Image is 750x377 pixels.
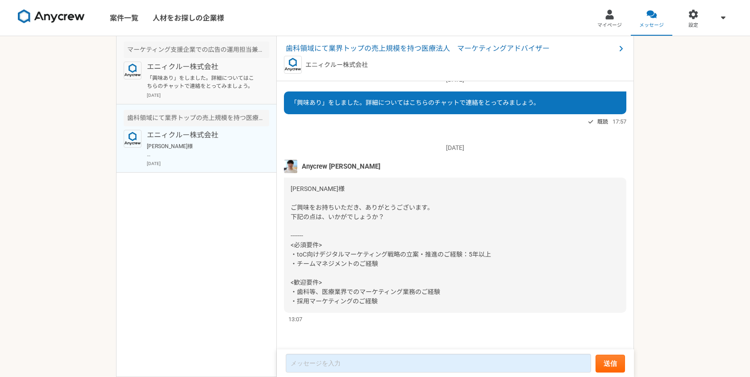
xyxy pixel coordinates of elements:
p: 「興味あり」をしました。詳細についてはこちらのチャットで連絡をとってみましょう。 [147,74,257,90]
p: [DATE] [284,143,626,153]
img: logo_text_blue_01.png [124,62,142,79]
p: エニィクルー株式会社 [147,62,257,72]
span: 17:57 [612,117,626,126]
p: [PERSON_NAME]様 ご興味をお持ちいただき、ありがとうございます。 下記の点は、いかがでしょうか？ ------- <必須要件> ・toC向けデジタルマーケティング戦略の立案・推進のご... [147,142,257,158]
div: 歯科領域にて業界トップの売上規模を持つ医療法人 マーケティングアドバイザー [124,110,269,126]
span: [PERSON_NAME]様 ご興味をお持ちいただき、ありがとうございます。 下記の点は、いかがでしょうか？ ------- <必須要件> ・toC向けデジタルマーケティング戦略の立案・推進のご... [291,185,491,305]
span: 「興味あり」をしました。詳細についてはこちらのチャットで連絡をとってみましょう。 [291,99,540,106]
span: 13:07 [288,315,302,323]
img: logo_text_blue_01.png [124,130,142,148]
span: 歯科領域にて業界トップの売上規模を持つ医療法人 マーケティングアドバイザー [286,43,616,54]
span: Anycrew [PERSON_NAME] [302,162,380,171]
img: %E3%83%95%E3%82%9A%E3%83%AD%E3%83%95%E3%82%A3%E3%83%BC%E3%83%AB%E7%94%BB%E5%83%8F%E3%81%AE%E3%82%... [284,160,297,173]
span: 既読 [597,116,608,127]
span: 設定 [688,22,698,29]
button: 送信 [596,355,625,373]
span: メッセージ [639,22,664,29]
div: マーケティング支援企業での広告の運用担当兼フロント営業 [124,41,269,58]
p: [DATE] [147,160,269,167]
p: エニィクルー株式会社 [305,60,368,70]
p: [DATE] [147,92,269,99]
span: マイページ [597,22,622,29]
img: 8DqYSo04kwAAAAASUVORK5CYII= [18,9,85,24]
img: logo_text_blue_01.png [284,56,302,74]
p: エニィクルー株式会社 [147,130,257,141]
